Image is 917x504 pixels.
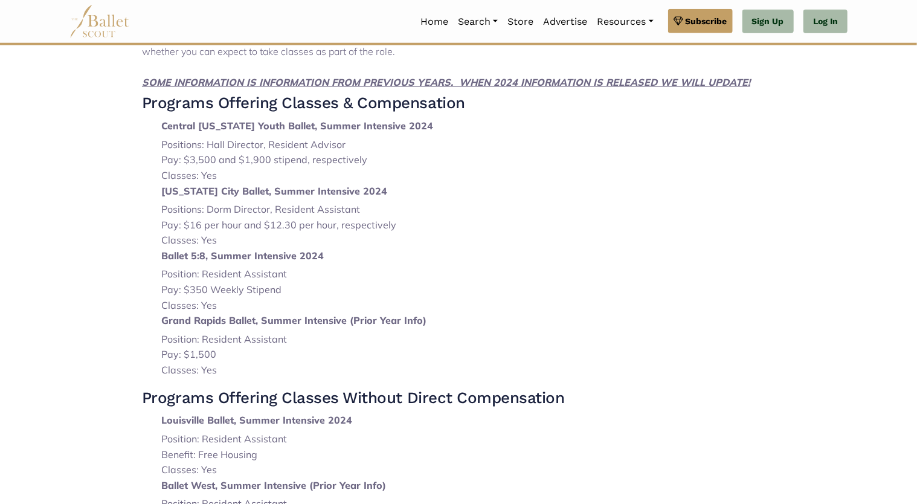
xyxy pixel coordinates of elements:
a: Subscribe [668,9,733,33]
strong: [US_STATE] City Ballet, Summer Intensive 2024 [161,185,387,197]
p: Let's dive into some of the notable RA opportunities available across the country, highlighting t... [142,28,775,90]
span: Subscribe [686,15,727,28]
h3: Programs Offering Classes & Compensation [142,93,775,114]
strong: Grand Rapids Ballet, Summer Intensive (Prior Year Info) [161,314,426,326]
li: Pay: $3,500 and $1,900 stipend, respectively [161,152,775,168]
li: Position: Resident Assistant [161,332,775,347]
img: gem.svg [674,15,683,28]
li: Pay: $1,500 [161,347,775,363]
strong: Louisville Ballet, Summer Intensive 2024 [161,414,352,426]
li: Benefit: Free Housing [161,447,775,463]
li: Pay: $350 Weekly Stipend [161,282,775,298]
a: Search [453,9,503,34]
li: Pay: $16 per hour and $12.30 per hour, respectively [161,218,775,233]
strong: Ballet West, Summer Intensive (Prior Year Info) [161,479,386,491]
a: Advertise [538,9,592,34]
li: Classes: Yes [161,462,775,478]
a: Store [503,9,538,34]
strong: SOME INFORMATION IS INFORMATION FROM PREVIOUS YEARS. WHEN 2024 INFORMATION IS RELEASED WE WILL UP... [142,76,750,88]
a: Sign Up [742,10,794,34]
li: Position: Resident Assistant [161,267,775,282]
a: Home [416,9,453,34]
h3: Programs Offering Classes Without Direct Compensation [142,388,775,409]
strong: Ballet 5:8, Summer Intensive 2024 [161,250,324,262]
li: Positions: Hall Director, Resident Advisor [161,137,775,153]
li: Classes: Yes [161,363,775,378]
li: Classes: Yes [161,168,775,184]
li: Classes: Yes [161,233,775,248]
a: Log In [803,10,848,34]
li: Position: Resident Assistant [161,431,775,447]
li: Positions: Dorm Director, Resident Assistant [161,202,775,218]
a: Resources [592,9,658,34]
strong: Central [US_STATE] Youth Ballet, Summer Intensive 2024 [161,120,433,132]
li: Classes: Yes [161,298,775,314]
